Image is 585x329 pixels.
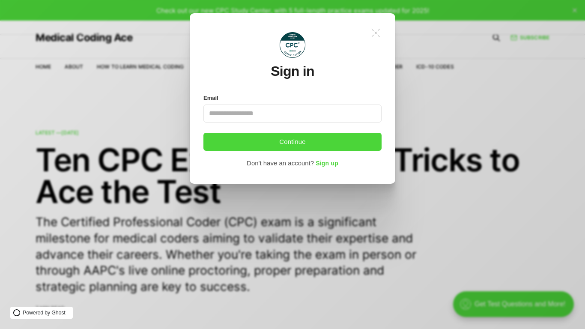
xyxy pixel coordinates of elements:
[316,158,338,169] button: Sign up
[280,32,305,58] img: Medical Coding Ace
[316,160,338,167] span: Sign up
[271,64,314,79] h1: Sign in
[203,133,382,151] button: Continue
[247,158,314,169] div: Don't have an account?
[10,307,73,319] a: Powered by Ghost
[203,105,382,123] input: Email
[203,93,218,104] label: Email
